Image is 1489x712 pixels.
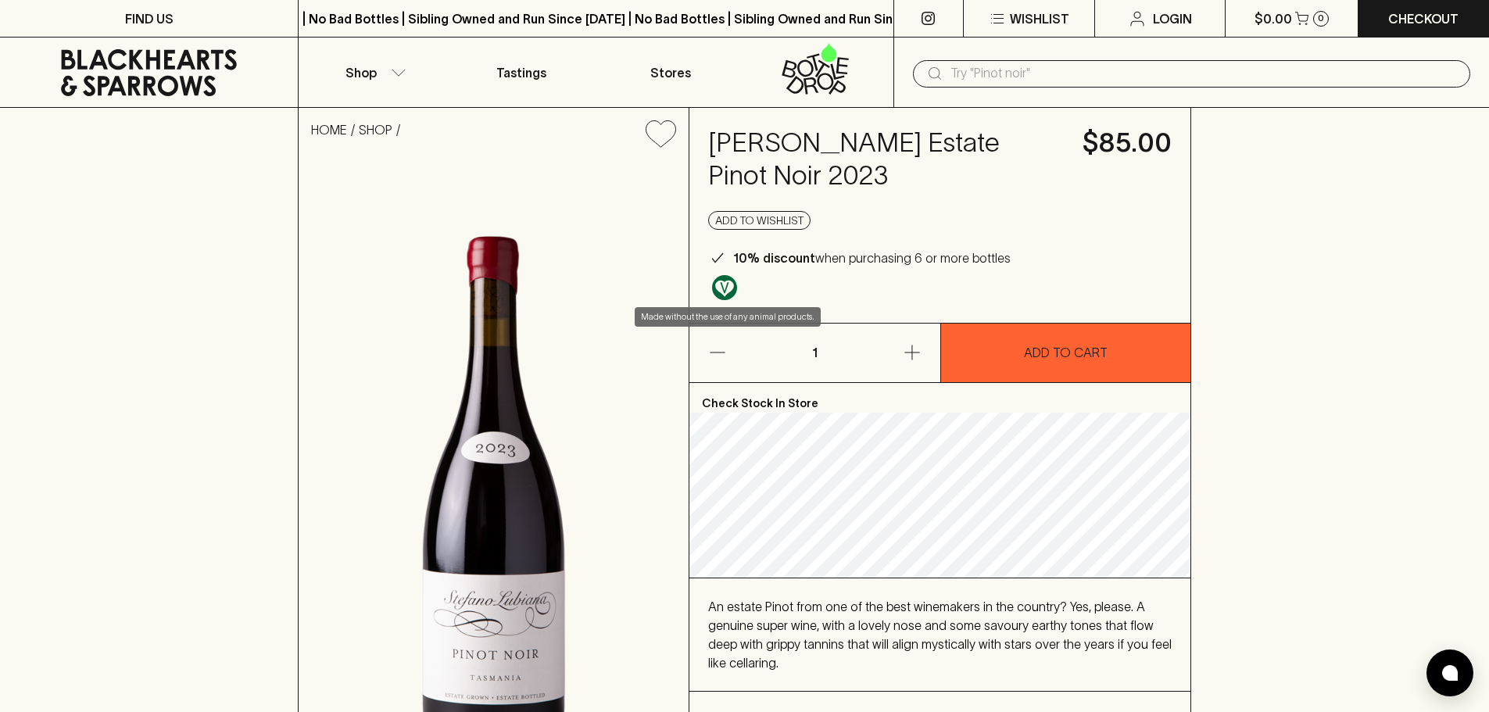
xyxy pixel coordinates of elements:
[1083,127,1172,159] h4: $85.00
[1153,9,1192,28] p: Login
[1255,9,1292,28] p: $0.00
[1318,14,1324,23] p: 0
[359,123,392,137] a: SHOP
[708,271,741,304] a: Made without the use of any animal products.
[1010,9,1069,28] p: Wishlist
[733,251,815,265] b: 10% discount
[639,114,682,154] button: Add to wishlist
[950,61,1458,86] input: Try "Pinot noir"
[125,9,174,28] p: FIND US
[650,63,691,82] p: Stores
[447,38,596,107] a: Tastings
[1442,665,1458,681] img: bubble-icon
[1024,343,1108,362] p: ADD TO CART
[733,249,1011,267] p: when purchasing 6 or more bottles
[299,38,447,107] button: Shop
[712,275,737,300] img: Vegan
[796,324,833,382] p: 1
[1388,9,1459,28] p: Checkout
[708,599,1172,670] span: An estate Pinot from one of the best winemakers in the country? Yes, please. A genuine super wine...
[689,383,1190,413] p: Check Stock In Store
[941,324,1191,382] button: ADD TO CART
[708,211,811,230] button: Add to wishlist
[635,307,821,327] div: Made without the use of any animal products.
[496,63,546,82] p: Tastings
[311,123,347,137] a: HOME
[345,63,377,82] p: Shop
[708,127,1064,192] h4: [PERSON_NAME] Estate Pinot Noir 2023
[596,38,745,107] a: Stores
